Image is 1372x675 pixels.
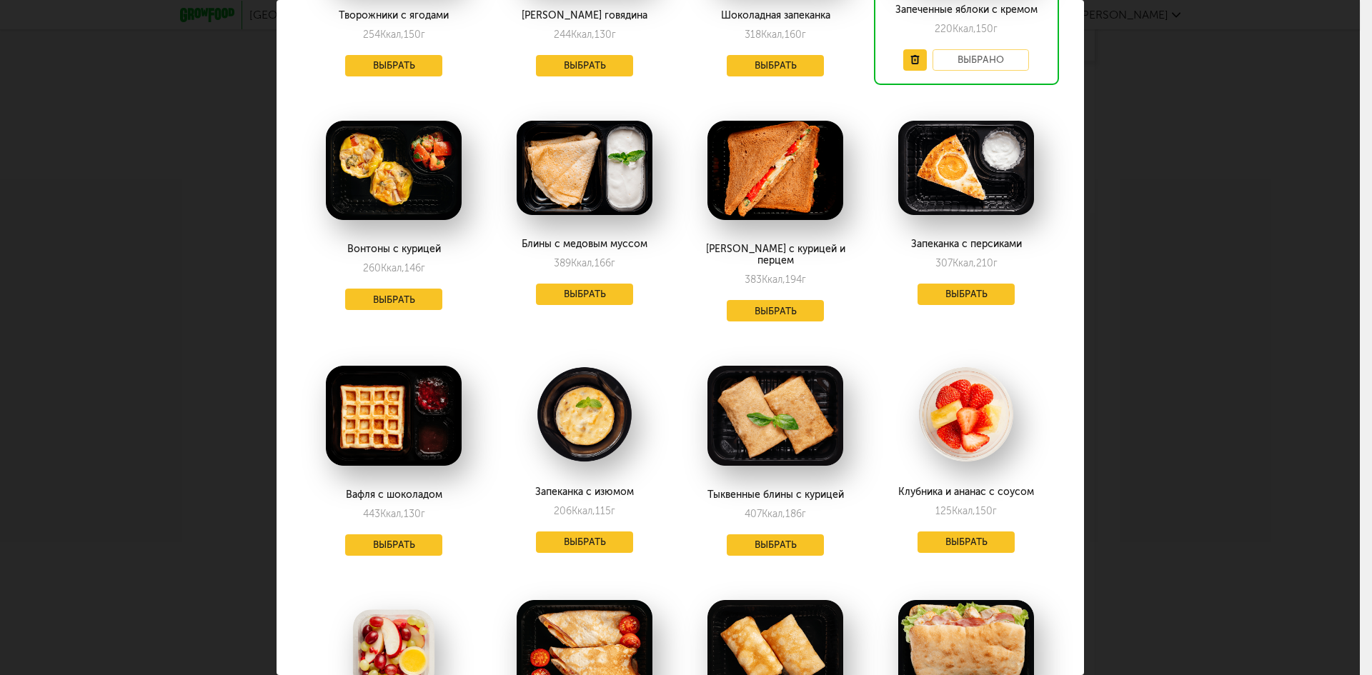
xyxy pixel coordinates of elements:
span: Ккал, [571,257,595,269]
button: Выбрать [345,289,442,310]
span: Ккал, [380,29,404,41]
div: Вонтоны с курицей [315,244,472,255]
div: 318 160 [745,29,806,41]
button: Выбрать [918,284,1015,305]
button: Выбрать [536,531,633,553]
span: г [802,508,806,520]
img: big_R2VmYTuJm77ko16d.png [517,121,652,215]
img: big_lB48OOUR306Ub57G.png [707,366,843,466]
div: Блины с медовым муссом [506,239,662,250]
div: Запеченные яблоки с кремом [888,4,1044,16]
div: 244 130 [554,29,616,41]
button: Выбрать [536,284,633,305]
span: г [421,29,425,41]
div: 206 115 [554,505,615,517]
button: Выбрать [727,534,824,556]
img: big_N1BiW6g83LNfY45r.png [326,121,462,221]
span: г [611,505,615,517]
span: Ккал, [571,29,595,41]
div: Клубника и ананас с соусом [888,486,1044,498]
span: Ккал, [762,508,785,520]
span: г [612,29,616,41]
span: Ккал, [380,508,404,520]
div: Творожники с ягодами [315,10,472,21]
span: Ккал, [953,257,976,269]
span: г [802,274,806,286]
div: 260 146 [363,262,425,274]
span: Ккал, [761,29,785,41]
span: Ккал, [952,505,975,517]
div: 307 210 [935,257,998,269]
div: 125 150 [935,505,997,517]
div: Шоколадная запеканка [697,10,853,21]
div: 220 150 [935,23,998,35]
div: 389 166 [554,257,615,269]
span: г [993,505,997,517]
div: [PERSON_NAME] с курицей и перцем [697,244,853,266]
img: big_Bt5sINjrdwsXSFBQ.png [707,121,843,221]
button: Выбрать [727,300,824,321]
img: big_LkzFOdPuE9ApMUA8.png [898,121,1034,215]
div: Запеканка с персиками [888,239,1044,250]
img: big_Mmly1jkEHxlyqn68.png [326,366,462,466]
div: 443 130 [363,508,425,520]
div: 407 186 [745,508,806,520]
button: Выбрать [345,55,442,76]
span: Ккал, [953,23,976,35]
span: г [802,29,806,41]
img: big_jNBKMWfBmyrWEFir.png [517,366,652,463]
span: г [611,257,615,269]
div: 383 194 [745,274,806,286]
div: 254 150 [363,29,425,41]
div: [PERSON_NAME] говядина [506,10,662,21]
span: Ккал, [762,274,785,286]
span: г [993,23,998,35]
div: Вафля с шоколадом [315,489,472,501]
span: г [421,262,425,274]
div: Запеканка с изюмом [506,486,662,498]
button: Выбрать [345,534,442,556]
span: г [993,257,998,269]
img: big_xwLnQz7ooFj8IG2z.png [898,366,1034,463]
button: Выбрать [536,55,633,76]
span: Ккал, [572,505,595,517]
button: Выбрать [918,531,1015,553]
span: г [421,508,425,520]
button: Выбрать [727,55,824,76]
div: Тыквенные блины с курицей [697,489,853,501]
span: Ккал, [381,262,404,274]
